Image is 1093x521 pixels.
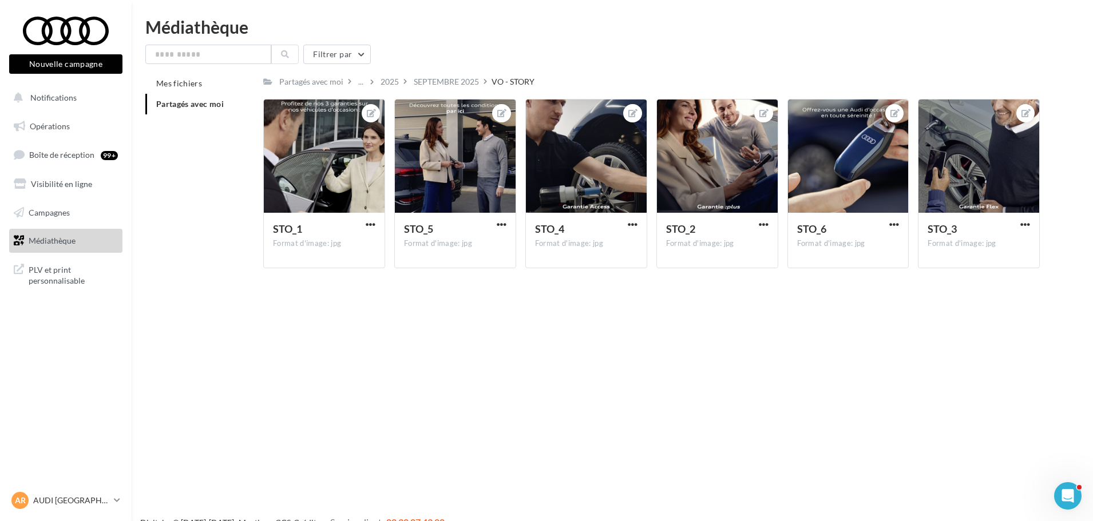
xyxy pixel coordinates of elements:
a: Médiathèque [7,229,125,253]
a: AR AUDI [GEOGRAPHIC_DATA] [9,490,122,511]
a: Visibilité en ligne [7,172,125,196]
span: Médiathèque [29,236,76,245]
div: Partagés avec moi [279,76,343,88]
a: Campagnes [7,201,125,225]
div: Format d'image: jpg [273,238,375,249]
div: Format d'image: jpg [535,238,637,249]
div: SEPTEMBRE 2025 [414,76,479,88]
span: Campagnes [29,207,70,217]
div: Format d'image: jpg [797,238,900,249]
span: AR [15,495,26,506]
a: Opérations [7,114,125,138]
div: 2025 [381,76,399,88]
div: Format d'image: jpg [666,238,769,249]
button: Notifications [7,86,120,110]
span: Visibilité en ligne [31,179,92,189]
button: Nouvelle campagne [9,54,122,74]
span: STO_5 [404,222,433,235]
div: Format d'image: jpg [928,238,1030,249]
div: 99+ [101,151,118,160]
span: STO_2 [666,222,695,235]
a: PLV et print personnalisable [7,257,125,291]
button: Filtrer par [303,45,371,64]
span: Boîte de réception [29,150,94,160]
div: ... [356,74,366,90]
div: VO - STORY [492,76,534,88]
span: STO_4 [535,222,564,235]
span: STO_1 [273,222,302,235]
a: Boîte de réception99+ [7,142,125,167]
span: Notifications [30,93,77,102]
p: AUDI [GEOGRAPHIC_DATA] [33,495,109,506]
span: STO_3 [928,222,957,235]
span: PLV et print personnalisable [29,262,118,287]
div: Médiathèque [145,18,1079,35]
span: Opérations [30,121,70,131]
iframe: Intercom live chat [1054,482,1082,510]
span: STO_6 [797,222,826,235]
span: Mes fichiers [156,78,202,88]
div: Format d'image: jpg [404,238,506,249]
span: Partagés avec moi [156,99,224,109]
